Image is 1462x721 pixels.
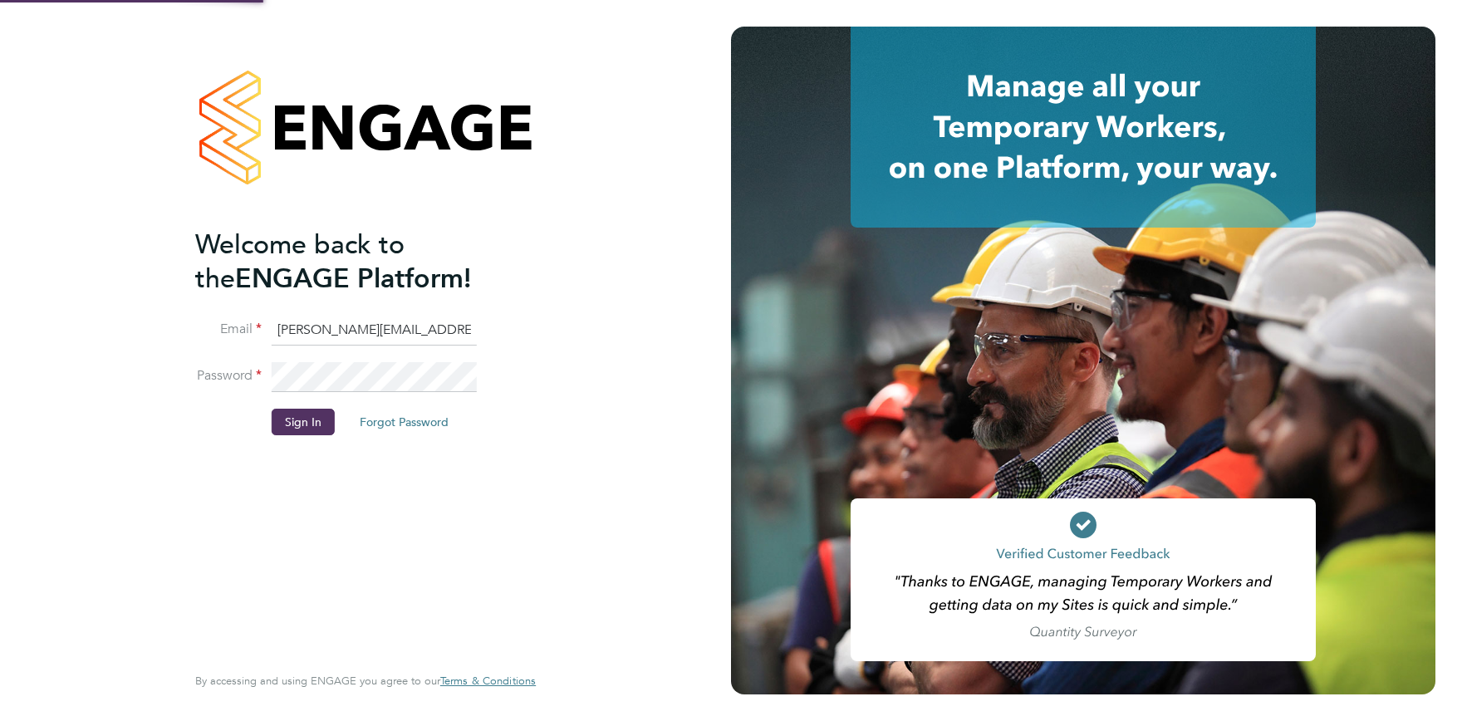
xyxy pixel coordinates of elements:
button: Forgot Password [346,409,462,435]
a: Terms & Conditions [440,674,536,688]
span: By accessing and using ENGAGE you agree to our [195,674,536,688]
button: Sign In [272,409,335,435]
input: Enter your work email... [272,316,477,346]
label: Email [195,321,262,338]
span: Welcome back to the [195,228,405,295]
label: Password [195,367,262,385]
h2: ENGAGE Platform! [195,228,519,296]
